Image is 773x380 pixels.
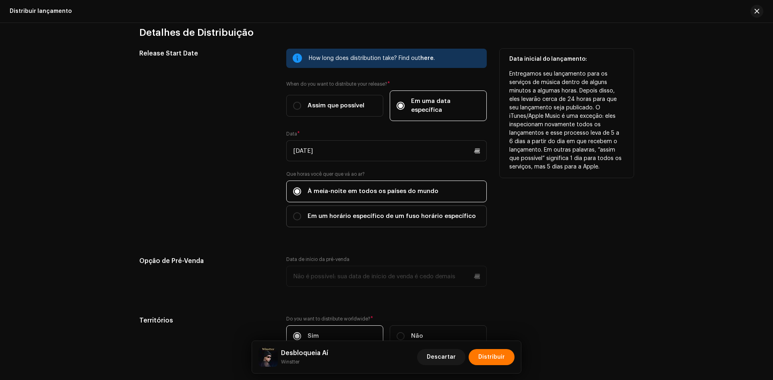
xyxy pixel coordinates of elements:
label: When do you want to distribute your release? [286,81,487,87]
h3: Detalhes de Distribuição [139,26,634,39]
span: Sim [308,332,319,341]
label: Data de início da pré-venda [286,256,349,263]
h5: Desbloqueia Aí [281,348,328,358]
div: Distribuir lançamento [10,8,72,14]
label: Do you want to distribute worldwide? [286,316,487,322]
span: Em uma data específica [411,97,480,115]
span: Em um horário específico de um fuso horário específico [308,212,476,221]
p: Data inicial do lançamento: [509,55,624,64]
h5: Opção de Pré-Venda [139,256,273,266]
span: Distribuir [478,349,505,365]
p: Entregamos seu lançamento para os serviços de música dentro de alguns minutos a algumas horas. De... [509,70,624,171]
span: Não [411,332,423,341]
h5: Release Start Date [139,49,273,58]
small: Desbloqueia Aí [281,358,328,366]
div: How long does distribution take? Find out . [309,53,480,63]
label: Que horas você quer que vá ao ar? [286,171,487,177]
span: here [420,55,434,61]
button: Distribuir [469,349,515,365]
input: Selecionar data [286,140,487,161]
span: Descartar [427,349,456,365]
button: Descartar [417,349,465,365]
span: Assim que possível [308,101,364,110]
span: À meia-noite em todos os países do mundo [308,187,438,196]
img: d86807d7-cd33-47d4-aded-bad438723f4a [258,347,278,367]
h5: Territórios [139,316,273,325]
label: Data [286,131,300,137]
